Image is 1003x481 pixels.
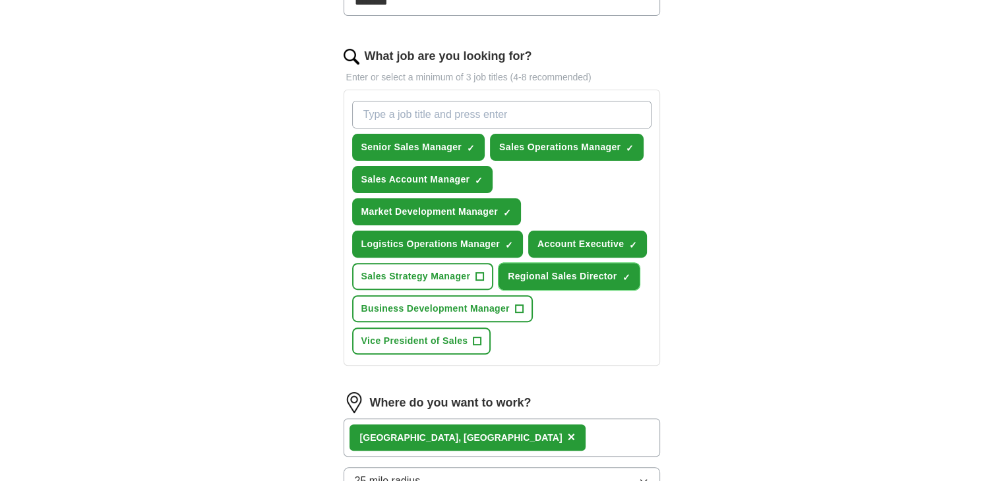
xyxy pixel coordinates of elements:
button: Sales Operations Manager✓ [490,134,644,161]
span: Vice President of Sales [361,334,468,348]
button: Account Executive✓ [528,231,647,258]
span: Regional Sales Director [508,269,617,283]
span: Account Executive [537,237,624,251]
div: , [GEOGRAPHIC_DATA] [360,431,562,445]
span: Sales Strategy Manager [361,269,471,283]
span: Sales Account Manager [361,173,470,186]
button: Logistics Operations Manager✓ [352,231,524,258]
button: Vice President of Sales [352,327,491,354]
span: Market Development Manager [361,205,499,219]
button: × [567,428,575,447]
button: Sales Strategy Manager [352,263,494,290]
span: Sales Operations Manager [499,140,621,154]
span: ✓ [475,175,483,186]
img: search.png [344,49,359,65]
span: ✓ [503,208,511,218]
button: Regional Sales Director✓ [499,263,640,290]
span: Business Development Manager [361,302,510,316]
strong: [GEOGRAPHIC_DATA] [360,432,459,443]
span: × [567,430,575,444]
button: Business Development Manager [352,295,533,322]
span: ✓ [622,272,630,283]
span: Logistics Operations Manager [361,237,501,251]
label: What job are you looking for? [365,47,532,65]
span: Senior Sales Manager [361,140,462,154]
img: location.png [344,392,365,413]
button: Sales Account Manager✓ [352,166,493,193]
span: ✓ [629,240,637,250]
span: ✓ [505,240,513,250]
input: Type a job title and press enter [352,101,652,128]
p: Enter or select a minimum of 3 job titles (4-8 recommended) [344,71,660,84]
span: ✓ [626,143,634,154]
button: Market Development Manager✓ [352,198,522,225]
span: ✓ [467,143,475,154]
button: Senior Sales Manager✓ [352,134,485,161]
label: Where do you want to work? [370,394,532,412]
